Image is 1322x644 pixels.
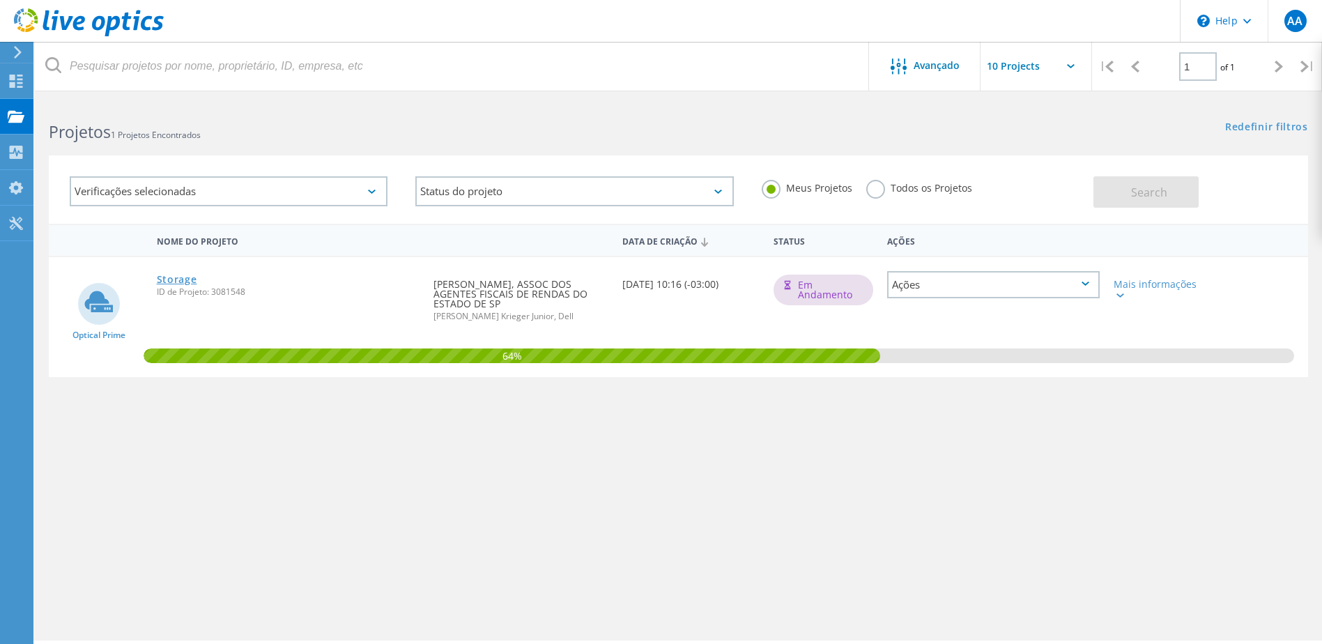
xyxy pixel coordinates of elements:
input: Pesquisar projetos por nome, proprietário, ID, empresa, etc [35,42,870,91]
div: Ações [887,271,1100,298]
div: Data de Criação [615,227,767,254]
div: | [1092,42,1121,91]
a: Live Optics Dashboard [14,29,164,39]
span: Search [1131,185,1167,200]
div: Nome do Projeto [150,227,427,253]
span: ID de Projeto: 3081548 [157,288,420,296]
a: Storage [157,275,197,284]
div: Verificações selecionadas [70,176,387,206]
div: Status [767,227,880,253]
div: Em andamento [774,275,873,305]
span: of 1 [1220,61,1235,73]
div: | [1293,42,1322,91]
a: Redefinir filtros [1225,122,1308,134]
div: Ações [880,227,1107,253]
div: [PERSON_NAME], ASSOC DOS AGENTES FISCAIS DE RENDAS DO ESTADO DE SP [426,257,615,335]
label: Meus Projetos [762,180,852,193]
svg: \n [1197,15,1210,27]
span: AA [1287,15,1302,26]
b: Projetos [49,121,111,143]
span: Optical Prime [72,331,125,339]
span: 1 Projetos Encontrados [111,129,201,141]
span: [PERSON_NAME] Krieger Junior, Dell [433,312,608,321]
div: Mais informações [1114,279,1201,299]
button: Search [1093,176,1199,208]
span: Avançado [914,61,960,70]
div: [DATE] 10:16 (-03:00) [615,257,767,303]
span: 64% [144,348,879,361]
div: Status do projeto [415,176,733,206]
label: Todos os Projetos [866,180,972,193]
